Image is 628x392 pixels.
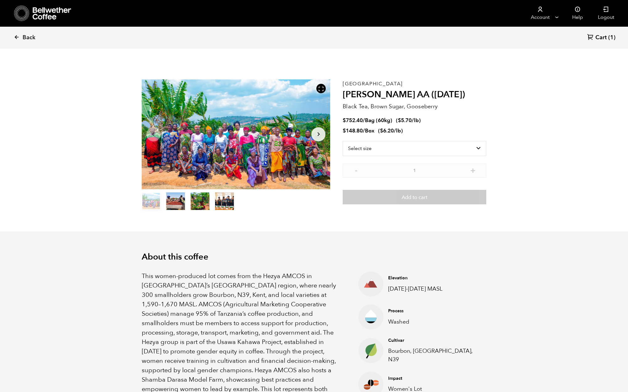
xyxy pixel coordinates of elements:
[365,127,374,134] span: Box
[388,337,477,344] h4: Cultivar
[388,318,477,326] p: Washed
[343,102,486,111] p: Black Tea, Brown Sugar, Gooseberry
[412,117,419,124] span: /lb
[380,127,383,134] span: $
[388,347,477,364] p: Bourbon, [GEOGRAPHIC_DATA], N39
[343,89,486,100] h2: [PERSON_NAME] AA ([DATE])
[388,285,477,293] p: [DATE]-[DATE] MASL
[595,34,607,41] span: Cart
[380,127,394,134] bdi: 6.20
[363,117,365,124] span: /
[363,127,365,134] span: /
[398,117,401,124] span: $
[142,252,487,262] h2: About this coffee
[23,34,35,41] span: Back
[343,117,346,124] span: $
[398,117,412,124] bdi: 5.70
[394,127,401,134] span: /lb
[469,167,477,173] button: +
[343,127,363,134] bdi: 148.80
[352,167,360,173] button: -
[587,34,615,42] a: Cart (1)
[388,375,477,382] h4: Impact
[343,127,346,134] span: $
[388,308,477,314] h4: Process
[396,117,421,124] span: ( )
[343,117,363,124] bdi: 752.40
[343,190,486,204] button: Add to cart
[388,275,477,281] h4: Elevation
[378,127,403,134] span: ( )
[365,117,392,124] span: Bag (60kg)
[608,34,615,41] span: (1)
